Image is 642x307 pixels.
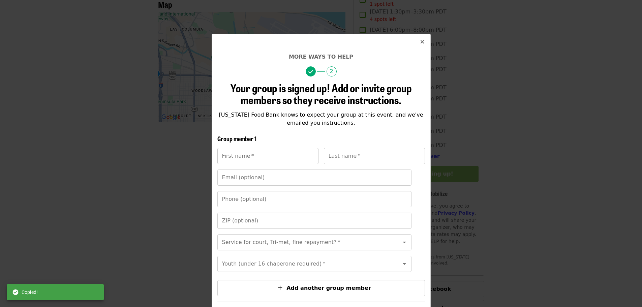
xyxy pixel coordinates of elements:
[400,259,409,269] button: Open
[217,213,411,229] input: ZIP (optional)
[327,66,337,76] span: 2
[400,238,409,247] button: Open
[308,69,313,75] i: check icon
[217,280,425,296] button: Add another group member
[324,148,425,164] input: Last name
[231,80,412,108] span: Your group is signed up! Add or invite group members so they receive instructions.
[217,148,318,164] input: First name
[217,134,256,143] span: Group member 1
[289,54,353,60] span: More ways to help
[22,289,38,296] span: Copied!
[286,285,371,291] span: Add another group member
[278,285,282,291] i: plus icon
[219,112,423,126] span: [US_STATE] Food Bank knows to expect your group at this event, and we've emailed you instructions.
[420,39,424,45] i: times icon
[217,191,411,207] input: Phone (optional)
[414,34,430,50] button: Close
[217,170,411,186] input: Email (optional)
